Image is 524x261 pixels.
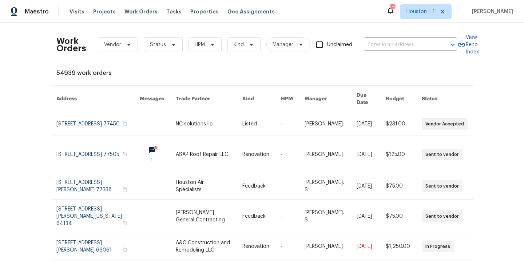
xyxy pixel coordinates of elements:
td: Renovation [237,136,275,173]
td: [PERSON_NAME]. S [299,173,351,200]
span: [PERSON_NAME] [469,8,513,15]
td: [PERSON_NAME] General Contracting [170,200,236,233]
span: HPM [195,41,205,48]
span: Work Orders [124,8,158,15]
th: Messages [134,86,170,112]
td: - [275,200,299,233]
td: Houston Air Specialists [170,173,236,200]
td: [PERSON_NAME] [299,233,351,260]
td: Feedback [237,173,275,200]
th: Due Date [351,86,380,112]
span: Vendor [104,41,121,48]
button: Copy Address [122,186,128,193]
td: NC solutions llc [170,112,236,136]
th: Manager [299,86,351,112]
span: Kind [234,41,244,48]
span: Houston + 1 [406,8,435,15]
span: Visits [70,8,84,15]
button: Copy Address [122,120,128,127]
td: [PERSON_NAME] [299,112,351,136]
span: Projects [93,8,116,15]
td: - [275,233,299,260]
span: Manager [273,41,293,48]
button: Copy Address [122,246,128,253]
td: - [275,173,299,200]
span: Maestro [25,8,49,15]
div: 54939 work orders [56,69,468,77]
span: Properties [190,8,219,15]
div: 10 [390,4,395,12]
th: HPM [275,86,299,112]
td: A&C Construction and Remodeling LLC [170,233,236,260]
h2: Work Orders [56,37,86,52]
button: Copy Address [122,151,128,157]
button: Open [448,40,458,50]
th: Budget [380,86,416,112]
td: [PERSON_NAME] [299,136,351,173]
td: Renovation [237,233,275,260]
span: Tasks [166,9,182,14]
td: Listed [237,112,275,136]
td: [PERSON_NAME]. S [299,200,351,233]
th: Status [416,86,473,112]
td: - [275,112,299,136]
th: Trade Partner [170,86,236,112]
th: Address [51,86,134,112]
td: - [275,136,299,173]
input: Enter in an address [364,39,437,51]
button: Copy Address [122,220,128,226]
a: View Reno Index [457,34,479,56]
span: Unclaimed [327,41,352,49]
th: Kind [237,86,275,112]
span: Status [150,41,166,48]
span: Geo Assignments [227,8,275,15]
td: ASAP Roof Repair LLC [170,136,236,173]
td: Feedback [237,200,275,233]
